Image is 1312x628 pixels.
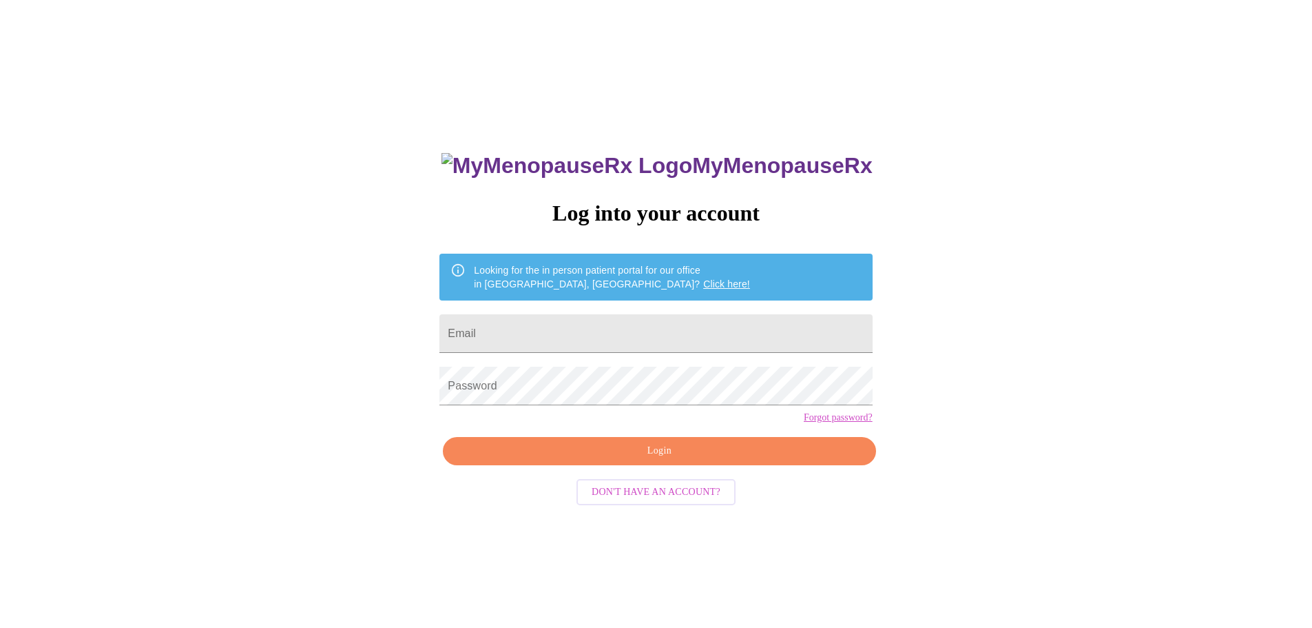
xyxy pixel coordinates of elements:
a: Click here! [703,278,750,290]
div: Looking for the in person patient portal for our office in [GEOGRAPHIC_DATA], [GEOGRAPHIC_DATA]? [474,258,750,296]
span: Login [459,443,860,460]
button: Login [443,437,875,465]
img: MyMenopauseRx Logo [441,153,692,179]
h3: MyMenopauseRx [441,153,873,179]
a: Forgot password? [804,412,873,423]
span: Don't have an account? [592,484,720,501]
a: Don't have an account? [573,485,739,497]
button: Don't have an account? [576,479,736,506]
h3: Log into your account [439,201,872,226]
